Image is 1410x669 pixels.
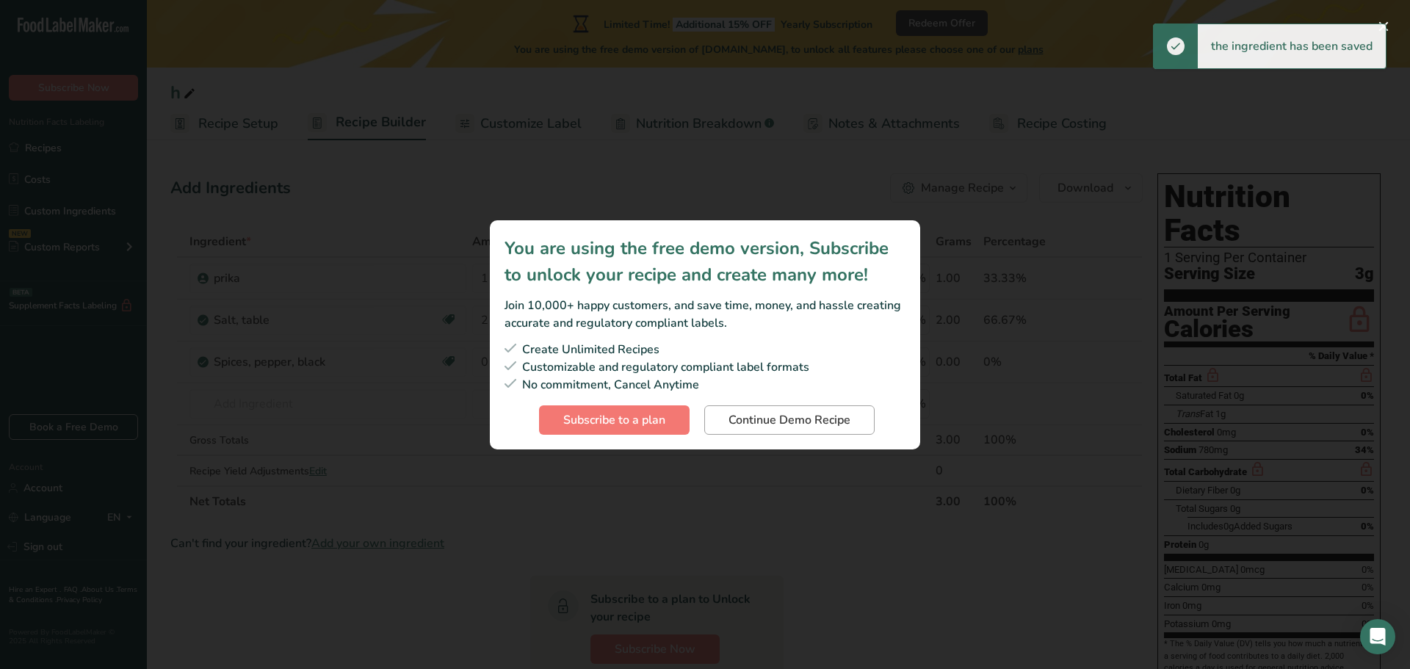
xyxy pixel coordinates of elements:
div: No commitment, Cancel Anytime [505,376,905,394]
div: Join 10,000+ happy customers, and save time, money, and hassle creating accurate and regulatory c... [505,297,905,332]
div: Open Intercom Messenger [1360,619,1395,654]
button: Subscribe to a plan [539,405,690,435]
div: Customizable and regulatory compliant label formats [505,358,905,376]
span: Subscribe to a plan [563,411,665,429]
div: You are using the free demo version, Subscribe to unlock your recipe and create many more! [505,235,905,288]
span: Continue Demo Recipe [728,411,850,429]
div: the ingredient has been saved [1198,24,1386,68]
button: Continue Demo Recipe [704,405,875,435]
div: Create Unlimited Recipes [505,341,905,358]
